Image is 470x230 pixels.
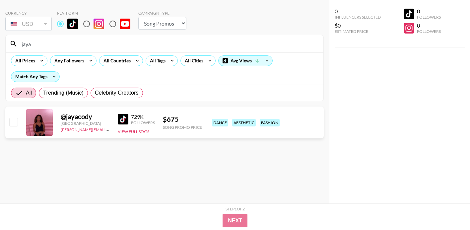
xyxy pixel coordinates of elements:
div: All Countries [100,56,132,66]
div: Followers [417,15,441,20]
div: Any Followers [50,56,86,66]
iframe: Drift Widget Chat Controller [437,197,462,222]
div: All Prices [11,56,36,66]
button: Next [223,214,247,227]
span: Trending (Music) [43,89,84,97]
div: Match Any Tags [11,72,59,82]
div: @ jayacody [61,113,110,121]
div: Followers [131,120,155,125]
div: $0 [335,22,381,29]
img: TikTok [118,114,128,124]
span: Celebrity Creators [95,89,139,97]
div: Avg Views [219,56,272,66]
div: Step 1 of 2 [226,206,245,211]
button: View Full Stats [118,129,149,134]
div: 0 [335,8,381,15]
div: Influencers Selected [335,15,381,20]
a: [PERSON_NAME][EMAIL_ADDRESS][DOMAIN_NAME] [61,126,159,132]
div: Platform [57,11,136,16]
div: All Tags [146,56,167,66]
div: Song Promo Price [163,125,202,130]
img: YouTube [120,19,130,29]
div: dance [212,119,228,126]
div: aesthetic [232,119,256,126]
img: TikTok [67,19,78,29]
div: Followers [417,29,441,34]
div: 0 [417,22,441,29]
div: All Cities [181,56,205,66]
div: Campaign Type [138,11,186,16]
div: [GEOGRAPHIC_DATA] [61,121,110,126]
div: $ 675 [163,115,202,123]
img: Instagram [94,19,104,29]
div: Estimated Price [335,29,381,34]
input: Search by User Name [18,38,319,49]
div: 729K [131,114,155,120]
div: 0 [417,8,441,15]
div: Currency is locked to USD [5,16,52,32]
div: fashion [260,119,280,126]
div: Currency [5,11,52,16]
div: USD [7,18,50,30]
span: All [26,89,32,97]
